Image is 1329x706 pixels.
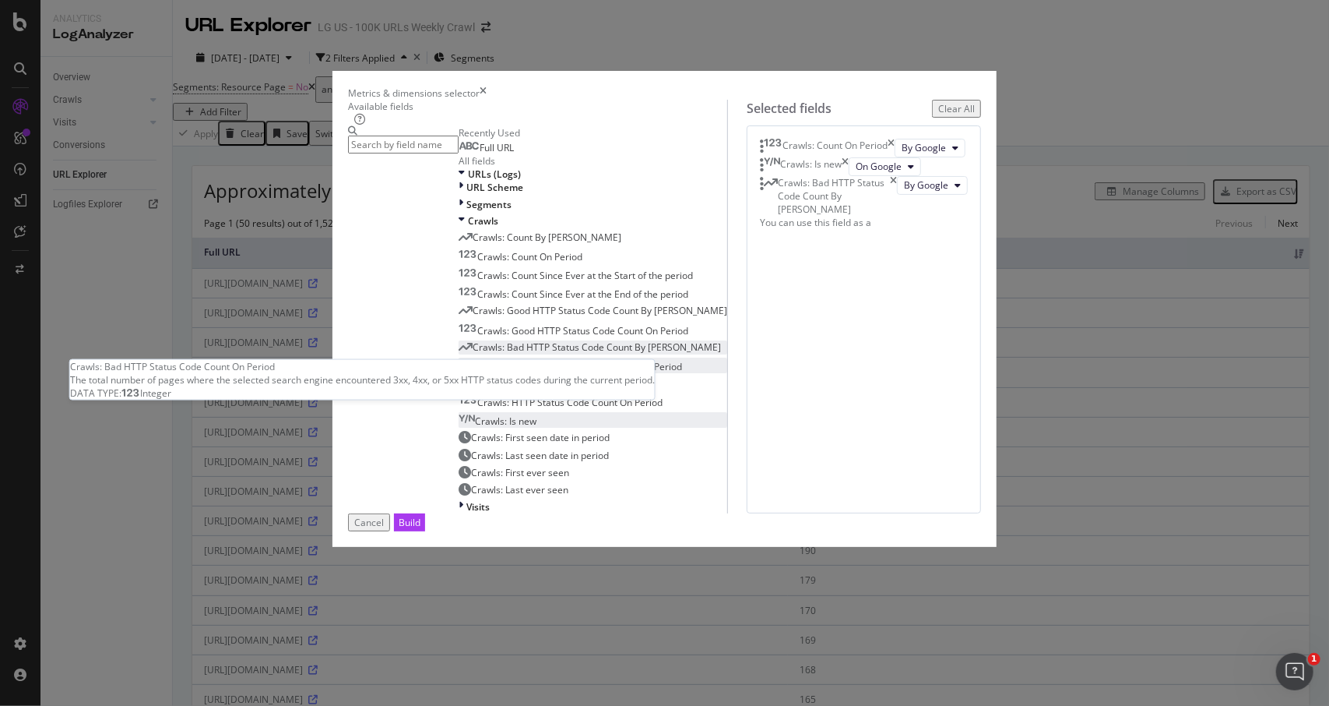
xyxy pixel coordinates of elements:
[780,157,842,176] div: Crawls: Is new
[473,341,721,354] span: Crawls: Bad HTTP Status Code Count By [PERSON_NAME]
[842,157,849,176] div: times
[1276,653,1313,690] iframe: Intercom live chat
[466,181,523,194] span: URL Scheme
[932,100,981,118] button: Clear All
[782,139,888,157] div: Crawls: Count On Period
[1308,653,1320,665] span: 1
[348,100,727,113] div: Available fields
[849,157,921,176] button: On Google
[459,154,727,168] div: All fields
[888,139,895,157] div: times
[354,516,384,529] div: Cancel
[480,86,487,100] div: times
[778,176,891,216] div: Crawls: Bad HTTP Status Code Count By [PERSON_NAME]
[904,178,948,192] span: By Google
[477,288,688,301] span: Crawls: Count Since Ever at the End of the period
[938,102,975,115] div: Clear All
[468,168,521,181] span: URLs (Logs)
[477,250,582,263] span: Crawls: Count On Period
[399,516,420,529] div: Build
[890,176,897,216] div: times
[471,466,569,479] span: Crawls: First ever seen
[459,126,727,139] div: Recently Used
[70,387,121,400] span: DATA TYPE:
[477,324,688,337] span: Crawls: Good HTTP Status Code Count On Period
[140,387,171,400] span: Integer
[902,141,946,154] span: By Google
[70,360,655,373] div: Crawls: Bad HTTP Status Code Count On Period
[477,269,693,282] span: Crawls: Count Since Ever at the Start of the period
[477,396,663,409] span: Crawls: HTTP Status Code Count On Period
[471,431,610,444] span: Crawls: First seen date in period
[895,139,965,157] button: By Google
[473,304,727,317] span: Crawls: Good HTTP Status Code Count By [PERSON_NAME]
[332,71,997,548] div: modal
[348,136,459,154] input: Search by field name
[480,141,514,154] span: Full URL
[760,139,969,157] div: Crawls: Count On PeriodtimesBy Google
[760,216,969,229] div: You can use this field as a
[760,157,969,176] div: Crawls: Is newtimesOn Google
[475,415,536,428] span: Crawls: Is new
[471,449,609,462] span: Crawls: Last seen date in period
[473,231,621,244] span: Crawls: Count By [PERSON_NAME]
[897,176,968,195] button: By Google
[471,483,568,496] span: Crawls: Last ever seen
[348,86,480,100] div: Metrics & dimensions selector
[70,373,655,387] div: The total number of pages where the selected search engine encountered 3xx, 4xx, or 5xx HTTP stat...
[468,214,498,228] span: Crawls
[348,514,390,531] button: Cancel
[466,198,512,211] span: Segments
[466,500,490,514] span: Visits
[760,176,969,216] div: Crawls: Bad HTTP Status Code Count By [PERSON_NAME]timesBy Google
[856,160,902,173] span: On Google
[394,514,425,531] button: Build
[747,100,832,118] div: Selected fields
